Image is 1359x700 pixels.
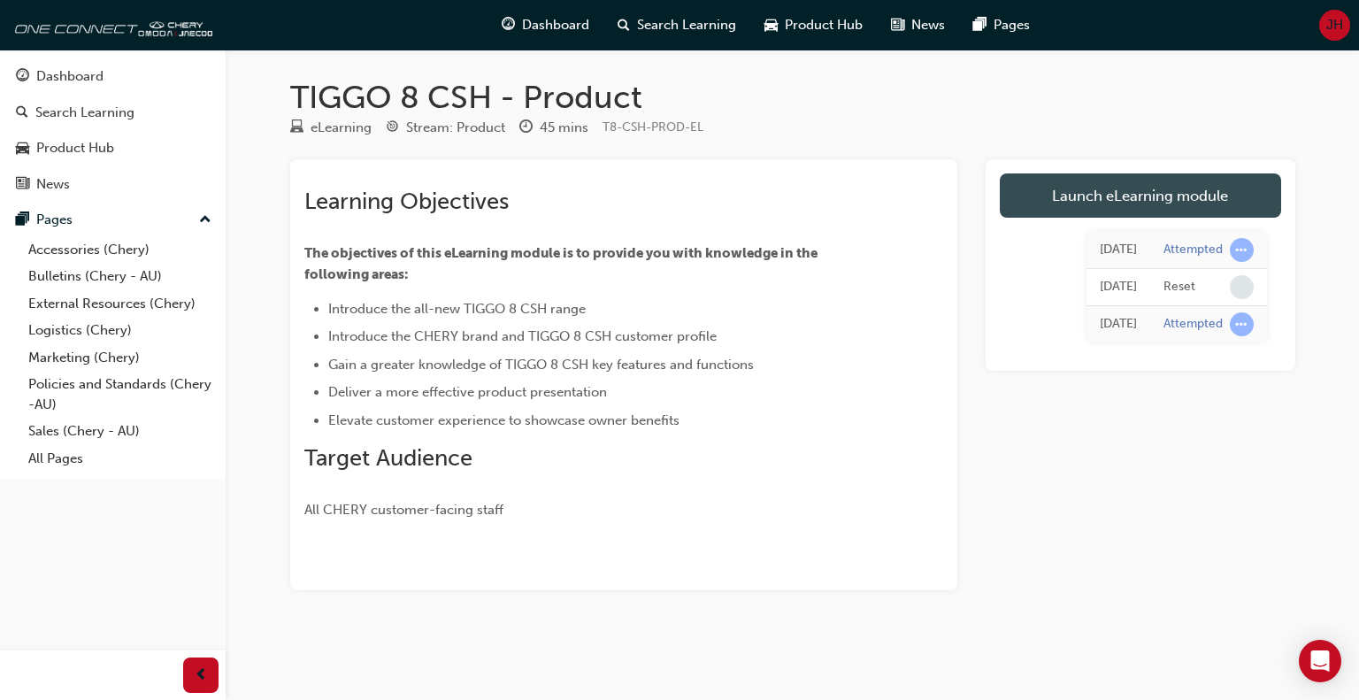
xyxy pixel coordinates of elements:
[7,204,219,236] button: Pages
[16,105,28,121] span: search-icon
[195,665,208,687] span: prev-icon
[21,236,219,264] a: Accessories (Chery)
[637,15,736,35] span: Search Learning
[328,412,679,428] span: Elevate customer experience to showcase owner benefits
[328,384,607,400] span: Deliver a more effective product presentation
[290,120,303,136] span: learningResourceType_ELEARNING-icon
[877,7,959,43] a: news-iconNews
[994,15,1030,35] span: Pages
[1163,316,1223,333] div: Attempted
[502,14,515,36] span: guage-icon
[1000,173,1281,218] a: Launch eLearning module
[21,263,219,290] a: Bulletins (Chery - AU)
[519,120,533,136] span: clock-icon
[311,118,372,138] div: eLearning
[1299,640,1341,682] div: Open Intercom Messenger
[1230,275,1254,299] span: learningRecordVerb_NONE-icon
[1230,238,1254,262] span: learningRecordVerb_ATTEMPT-icon
[750,7,877,43] a: car-iconProduct Hub
[199,209,211,232] span: up-icon
[21,317,219,344] a: Logistics (Chery)
[1163,242,1223,258] div: Attempted
[328,328,717,344] span: Introduce the CHERY brand and TIGGO 8 CSH customer profile
[36,174,70,195] div: News
[7,57,219,204] button: DashboardSearch LearningProduct HubNews
[16,177,29,193] span: news-icon
[386,120,399,136] span: target-icon
[7,60,219,93] a: Dashboard
[290,117,372,139] div: Type
[9,7,212,42] img: oneconnect
[1100,240,1137,260] div: Fri Aug 22 2025 17:00:03 GMT+0930 (Australian Central Standard Time)
[304,444,472,472] span: Target Audience
[328,301,586,317] span: Introduce the all-new TIGGO 8 CSH range
[35,103,134,123] div: Search Learning
[1319,10,1350,41] button: JH
[36,66,104,87] div: Dashboard
[1326,15,1343,35] span: JH
[16,69,29,85] span: guage-icon
[36,138,114,158] div: Product Hub
[16,212,29,228] span: pages-icon
[1100,314,1137,335] div: Wed Aug 06 2025 14:04:17 GMT+0930 (Australian Central Standard Time)
[386,117,505,139] div: Stream
[519,117,588,139] div: Duration
[522,15,589,35] span: Dashboard
[973,14,987,36] span: pages-icon
[36,210,73,230] div: Pages
[21,418,219,445] a: Sales (Chery - AU)
[7,132,219,165] a: Product Hub
[304,188,509,215] span: Learning Objectives
[603,119,703,135] span: Learning resource code
[1100,277,1137,297] div: Fri Aug 22 2025 17:00:02 GMT+0930 (Australian Central Standard Time)
[785,15,863,35] span: Product Hub
[304,245,820,282] span: The objectives of this eLearning module is to provide you with knowledge in the following areas:
[618,14,630,36] span: search-icon
[406,118,505,138] div: Stream: Product
[7,96,219,129] a: Search Learning
[764,14,778,36] span: car-icon
[1230,312,1254,336] span: learningRecordVerb_ATTEMPT-icon
[21,371,219,418] a: Policies and Standards (Chery -AU)
[603,7,750,43] a: search-iconSearch Learning
[21,290,219,318] a: External Resources (Chery)
[21,445,219,473] a: All Pages
[7,168,219,201] a: News
[911,15,945,35] span: News
[1163,279,1195,296] div: Reset
[540,118,588,138] div: 45 mins
[16,141,29,157] span: car-icon
[328,357,754,373] span: Gain a greater knowledge of TIGGO 8 CSH key features and functions
[304,502,503,518] span: All CHERY customer-facing staff
[891,14,904,36] span: news-icon
[959,7,1044,43] a: pages-iconPages
[21,344,219,372] a: Marketing (Chery)
[488,7,603,43] a: guage-iconDashboard
[290,78,1295,117] h1: TIGGO 8 CSH - Product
